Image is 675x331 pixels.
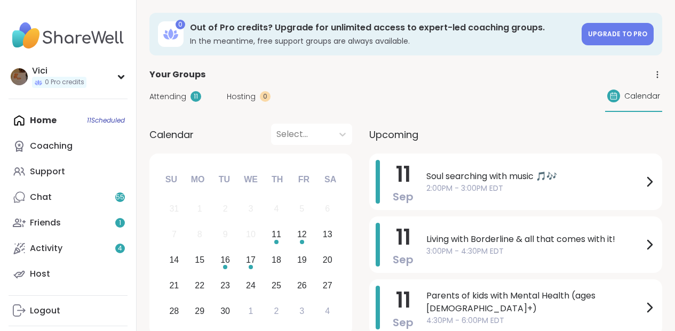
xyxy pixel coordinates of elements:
[9,133,128,159] a: Coaching
[220,278,230,293] div: 23
[274,201,279,216] div: 4
[188,223,211,246] div: Not available Monday, September 8th, 2025
[116,193,124,202] span: 55
[297,227,307,241] div: 12
[396,159,411,189] span: 11
[188,300,211,322] div: Choose Monday, September 29th, 2025
[169,201,179,216] div: 31
[149,127,194,142] span: Calendar
[299,304,304,318] div: 3
[240,274,263,297] div: Choose Wednesday, September 24th, 2025
[290,300,313,322] div: Choose Friday, October 3rd, 2025
[319,168,342,191] div: Sa
[323,253,332,267] div: 20
[582,23,654,45] a: Upgrade to Pro
[316,274,339,297] div: Choose Saturday, September 27th, 2025
[290,198,313,221] div: Not available Friday, September 5th, 2025
[246,227,256,241] div: 10
[240,249,263,272] div: Choose Wednesday, September 17th, 2025
[316,300,339,322] div: Choose Saturday, October 4th, 2025
[393,252,414,267] span: Sep
[195,304,204,318] div: 29
[161,196,340,324] div: month 2025-09
[325,201,330,216] div: 6
[30,191,52,203] div: Chat
[30,268,50,280] div: Host
[249,304,253,318] div: 1
[239,168,263,191] div: We
[260,91,271,102] div: 0
[9,17,128,54] img: ShareWell Nav Logo
[149,91,186,102] span: Attending
[30,217,61,229] div: Friends
[119,219,121,228] span: 1
[30,243,62,254] div: Activity
[163,274,186,297] div: Choose Sunday, September 21st, 2025
[197,227,202,241] div: 8
[265,274,288,297] div: Choose Thursday, September 25th, 2025
[246,253,256,267] div: 17
[316,198,339,221] div: Not available Saturday, September 6th, 2025
[588,29,647,38] span: Upgrade to Pro
[272,278,281,293] div: 25
[266,168,289,191] div: Th
[265,223,288,246] div: Choose Thursday, September 11th, 2025
[272,253,281,267] div: 18
[190,91,201,102] div: 11
[163,223,186,246] div: Not available Sunday, September 7th, 2025
[149,68,205,81] span: Your Groups
[265,300,288,322] div: Choose Thursday, October 2nd, 2025
[223,201,228,216] div: 2
[369,127,418,142] span: Upcoming
[299,201,304,216] div: 5
[30,305,60,317] div: Logout
[160,168,183,191] div: Su
[190,22,575,34] h3: Out of Pro credits? Upgrade for unlimited access to expert-led coaching groups.
[290,249,313,272] div: Choose Friday, September 19th, 2025
[316,223,339,246] div: Choose Saturday, September 13th, 2025
[426,289,643,315] span: Parents of kids with Mental Health (ages [DEMOGRAPHIC_DATA]+)
[30,166,65,177] div: Support
[214,223,237,246] div: Not available Tuesday, September 9th, 2025
[188,198,211,221] div: Not available Monday, September 1st, 2025
[9,159,128,184] a: Support
[292,168,315,191] div: Fr
[214,249,237,272] div: Choose Tuesday, September 16th, 2025
[30,140,73,152] div: Coaching
[323,278,332,293] div: 27
[297,278,307,293] div: 26
[227,91,256,102] span: Hosting
[11,68,28,85] img: Vici
[426,246,643,257] span: 3:00PM - 4:30PM EDT
[214,274,237,297] div: Choose Tuesday, September 23rd, 2025
[188,274,211,297] div: Choose Monday, September 22nd, 2025
[9,236,128,261] a: Activity4
[176,20,185,29] div: 0
[290,223,313,246] div: Choose Friday, September 12th, 2025
[195,278,204,293] div: 22
[316,249,339,272] div: Choose Saturday, September 20th, 2025
[272,227,281,241] div: 11
[118,244,122,253] span: 4
[169,278,179,293] div: 21
[214,300,237,322] div: Choose Tuesday, September 30th, 2025
[32,65,86,77] div: Vici
[393,315,414,330] span: Sep
[197,201,202,216] div: 1
[426,183,643,194] span: 2:00PM - 3:00PM EDT
[396,222,411,252] span: 11
[426,315,643,326] span: 4:30PM - 6:00PM EDT
[325,304,330,318] div: 4
[188,249,211,272] div: Choose Monday, September 15th, 2025
[246,278,256,293] div: 24
[265,249,288,272] div: Choose Thursday, September 18th, 2025
[9,298,128,324] a: Logout
[214,198,237,221] div: Not available Tuesday, September 2nd, 2025
[45,78,84,87] span: 0 Pro credits
[190,36,575,46] h3: In the meantime, free support groups are always available.
[9,261,128,287] a: Host
[163,249,186,272] div: Choose Sunday, September 14th, 2025
[172,227,177,241] div: 7
[212,168,236,191] div: Tu
[265,198,288,221] div: Not available Thursday, September 4th, 2025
